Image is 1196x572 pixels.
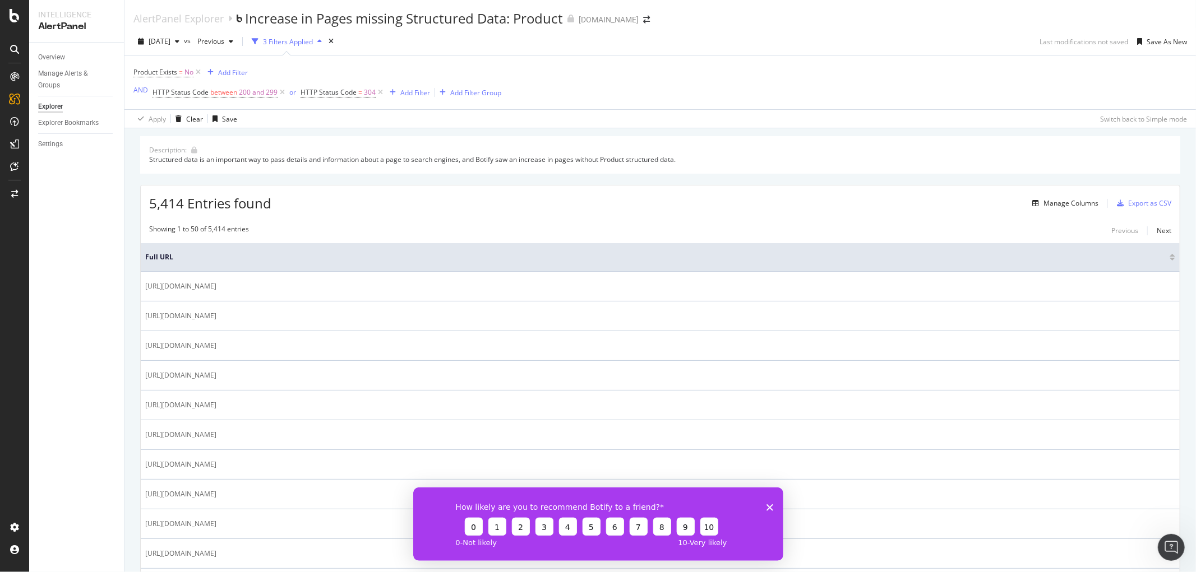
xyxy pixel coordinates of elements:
[149,145,187,155] div: Description:
[38,20,115,33] div: AlertPanel
[38,138,116,150] a: Settings
[133,110,166,128] button: Apply
[145,281,216,292] span: [URL][DOMAIN_NAME]
[400,88,430,97] div: Add Filter
[1158,534,1185,561] iframe: Intercom live chat
[643,16,650,24] div: arrow-right-arrow-left
[133,32,184,50] button: [DATE]
[1157,224,1171,238] button: Next
[133,12,224,25] a: AlertPanel Explorer
[247,32,326,50] button: 3 Filters Applied
[193,36,224,46] span: Previous
[171,110,203,128] button: Clear
[149,224,249,238] div: Showing 1 to 50 of 5,414 entries
[149,194,271,212] span: 5,414 Entries found
[38,101,63,113] div: Explorer
[133,85,148,95] button: AND
[149,36,170,46] span: 2025 Sep. 25th
[1100,114,1187,124] div: Switch back to Simple mode
[1028,197,1098,210] button: Manage Columns
[149,155,1171,164] div: Structured data is an important way to pass details and information about a page to search engine...
[1157,226,1171,235] div: Next
[413,487,783,561] iframe: Survey from Botify
[1096,110,1187,128] button: Switch back to Simple mode
[38,117,99,129] div: Explorer Bookmarks
[450,88,501,97] div: Add Filter Group
[1147,37,1187,46] div: Save As New
[579,14,639,25] div: [DOMAIN_NAME]
[145,459,216,470] span: [URL][DOMAIN_NAME]
[38,52,116,63] a: Overview
[133,67,177,77] span: Product Exists
[38,52,65,63] div: Overview
[153,87,209,97] span: HTTP Status Code
[145,252,1167,262] span: Full URL
[289,87,296,97] div: or
[38,68,116,91] a: Manage Alerts & Groups
[210,87,237,97] span: between
[1112,194,1171,212] button: Export as CSV
[38,138,63,150] div: Settings
[358,87,362,97] span: =
[145,340,216,351] span: [URL][DOMAIN_NAME]
[184,64,193,80] span: No
[1111,226,1138,235] div: Previous
[1043,198,1098,208] div: Manage Columns
[1128,198,1171,208] div: Export as CSV
[145,548,216,559] span: [URL][DOMAIN_NAME]
[435,86,501,99] button: Add Filter Group
[38,101,116,113] a: Explorer
[218,68,248,77] div: Add Filter
[364,85,376,100] span: 304
[193,32,238,50] button: Previous
[1111,224,1138,238] button: Previous
[203,66,248,79] button: Add Filter
[38,68,105,91] div: Manage Alerts & Groups
[145,489,216,500] span: [URL][DOMAIN_NAME]
[145,399,216,411] span: [URL][DOMAIN_NAME]
[145,310,216,322] span: [URL][DOMAIN_NAME]
[245,9,563,28] div: Increase in Pages missing Structured Data: Product
[222,114,237,124] div: Save
[385,86,430,99] button: Add Filter
[239,85,278,100] span: 200 and 299
[289,87,296,97] button: or
[208,110,237,128] button: Save
[145,429,216,440] span: [URL][DOMAIN_NAME]
[149,114,166,124] div: Apply
[38,9,115,20] div: Intelligence
[145,518,216,529] span: [URL][DOMAIN_NAME]
[145,370,216,381] span: [URL][DOMAIN_NAME]
[263,37,313,46] div: 3 Filters Applied
[38,117,116,129] a: Explorer Bookmarks
[1133,32,1187,50] button: Save As New
[186,114,203,124] div: Clear
[184,36,193,45] span: vs
[326,36,336,47] div: times
[179,67,183,77] span: =
[1040,37,1128,46] div: Last modifications not saved
[301,87,357,97] span: HTTP Status Code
